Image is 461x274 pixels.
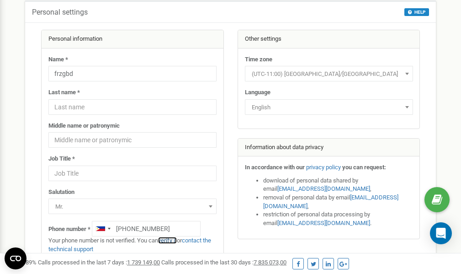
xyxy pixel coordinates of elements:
[306,164,341,171] a: privacy policy
[92,221,201,236] input: +1-800-555-55-55
[48,132,217,148] input: Middle name or patronymic
[48,166,217,181] input: Job Title
[158,237,177,244] a: verify it
[48,237,211,253] a: contact the technical support
[404,8,429,16] button: HELP
[42,30,223,48] div: Personal information
[48,122,120,130] label: Middle name or patronymic
[52,200,213,213] span: Mr.
[92,221,113,236] div: Telephone country code
[263,177,413,193] li: download of personal data shared by email ,
[127,259,160,266] u: 1 739 149,00
[48,88,80,97] label: Last name *
[263,194,398,210] a: [EMAIL_ADDRESS][DOMAIN_NAME]
[342,164,386,171] strong: you can request:
[245,164,305,171] strong: In accordance with our
[245,88,270,97] label: Language
[48,236,217,253] p: Your phone number is not verified. You can or
[161,259,286,266] span: Calls processed in the last 30 days :
[48,199,217,214] span: Mr.
[430,222,452,244] div: Open Intercom Messenger
[248,101,410,114] span: English
[248,68,410,81] span: (UTC-11:00) Pacific/Midway
[254,259,286,266] u: 7 835 073,00
[32,8,88,16] h5: Personal settings
[238,139,420,157] div: Information about data privacy
[263,210,413,227] li: restriction of personal data processing by email .
[48,55,68,64] label: Name *
[238,30,420,48] div: Other settings
[245,66,413,81] span: (UTC-11:00) Pacific/Midway
[263,193,413,210] li: removal of personal data by email ,
[277,220,370,226] a: [EMAIL_ADDRESS][DOMAIN_NAME]
[48,99,217,115] input: Last name
[245,99,413,115] span: English
[48,188,74,197] label: Salutation
[48,66,217,81] input: Name
[277,185,370,192] a: [EMAIL_ADDRESS][DOMAIN_NAME]
[48,225,90,234] label: Phone number *
[48,155,75,163] label: Job Title *
[5,247,26,269] button: Open CMP widget
[245,55,272,64] label: Time zone
[38,259,160,266] span: Calls processed in the last 7 days :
